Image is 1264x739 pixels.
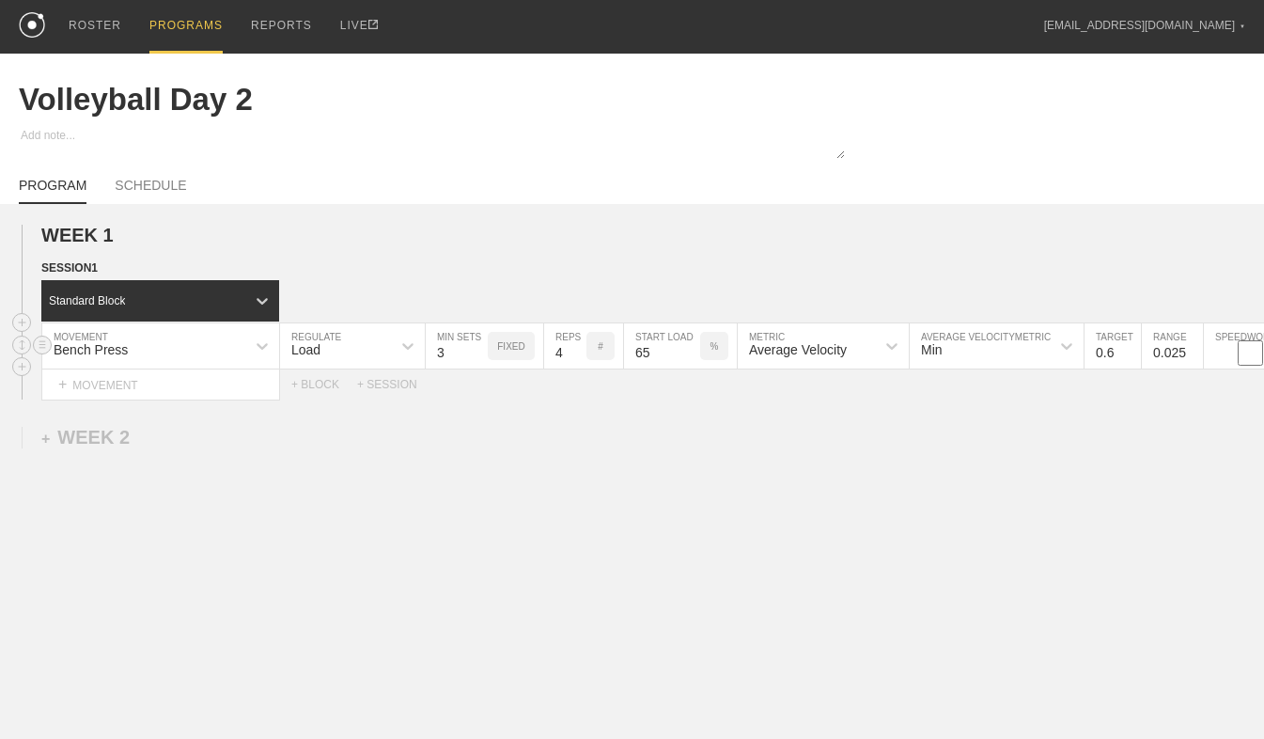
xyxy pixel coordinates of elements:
p: % [710,341,719,352]
div: Load [291,342,320,357]
a: SCHEDULE [115,178,186,202]
div: Standard Block [49,294,125,307]
span: + [58,376,67,392]
div: Bench Press [54,342,128,357]
div: MOVEMENT [41,369,280,401]
a: PROGRAM [19,178,86,204]
div: ▼ [1240,21,1245,32]
div: + BLOCK [291,378,357,391]
p: FIXED [497,341,524,352]
input: Any [624,323,700,369]
span: WEEK 1 [41,225,114,245]
span: SESSION 1 [41,261,98,275]
div: Min [921,342,943,357]
div: + SESSION [357,378,432,391]
img: logo [19,12,45,38]
p: # [598,341,603,352]
div: Average Velocity [749,342,847,357]
div: WEEK 2 [41,427,130,448]
iframe: Chat Widget [926,521,1264,739]
span: + [41,431,50,447]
